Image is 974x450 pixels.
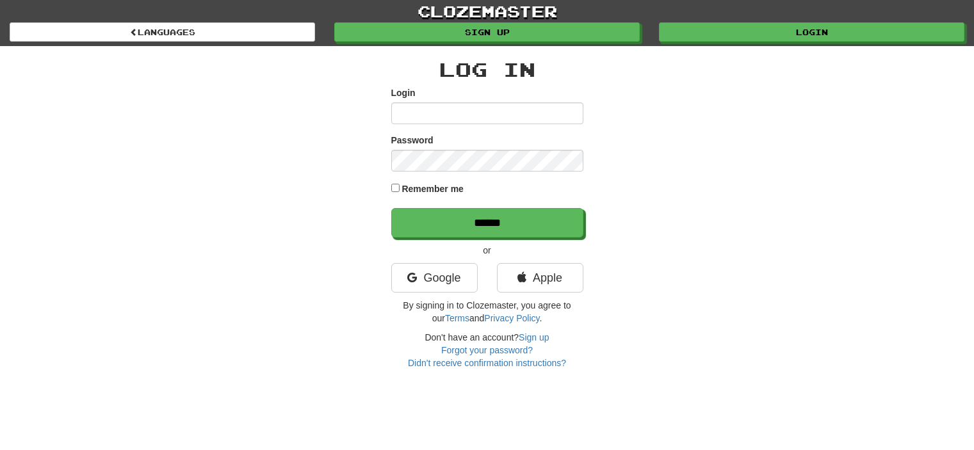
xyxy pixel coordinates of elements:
[391,244,583,257] p: or
[497,263,583,293] a: Apple
[391,59,583,80] h2: Log In
[391,263,478,293] a: Google
[441,345,533,355] a: Forgot your password?
[391,134,434,147] label: Password
[402,182,464,195] label: Remember me
[484,313,539,323] a: Privacy Policy
[445,313,469,323] a: Terms
[391,299,583,325] p: By signing in to Clozemaster, you agree to our and .
[408,358,566,368] a: Didn't receive confirmation instructions?
[391,331,583,369] div: Don't have an account?
[391,86,416,99] label: Login
[10,22,315,42] a: Languages
[519,332,549,342] a: Sign up
[659,22,964,42] a: Login
[334,22,640,42] a: Sign up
